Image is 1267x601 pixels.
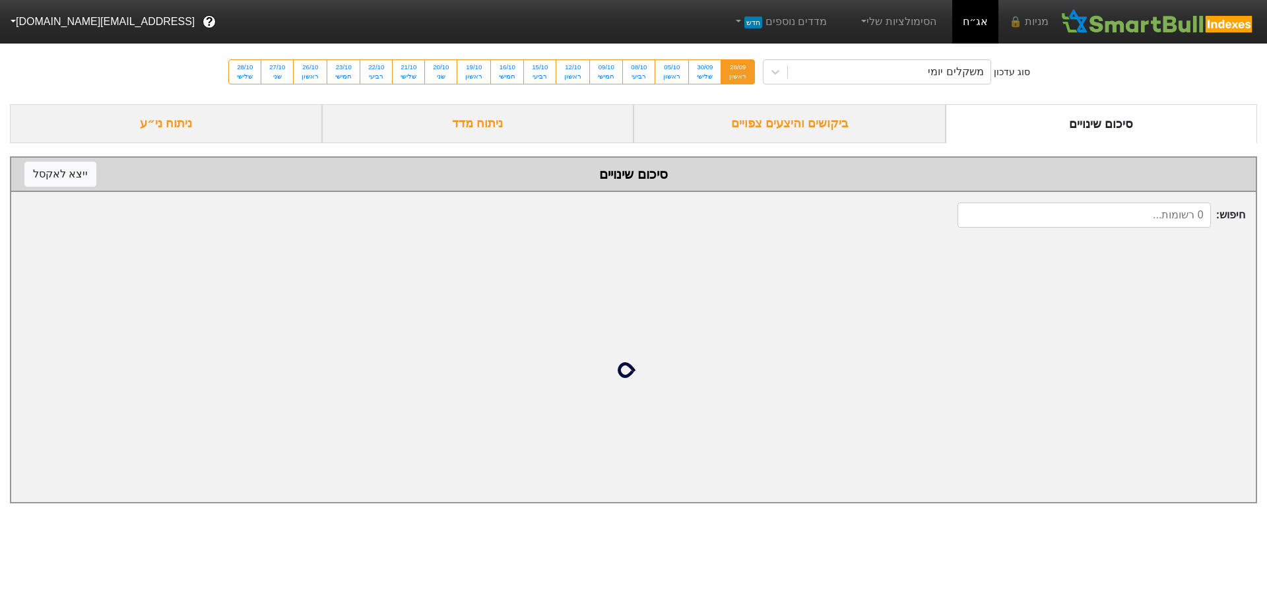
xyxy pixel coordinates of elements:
[433,63,449,72] div: 20/10
[10,104,322,143] div: ניתוח ני״ע
[1059,9,1256,35] img: SmartBull
[433,72,449,81] div: שני
[335,63,352,72] div: 23/10
[994,65,1030,79] div: סוג עדכון
[368,72,384,81] div: רביעי
[499,63,515,72] div: 16/10
[465,63,482,72] div: 19/10
[24,162,96,187] button: ייצא לאקסל
[564,72,581,81] div: ראשון
[697,72,713,81] div: שלישי
[401,72,416,81] div: שלישי
[853,9,942,35] a: הסימולציות שלי
[744,16,762,28] span: חדש
[958,203,1245,228] span: חיפוש :
[946,104,1258,143] div: סיכום שינויים
[269,72,285,81] div: שני
[618,354,649,386] img: loading...
[368,63,384,72] div: 22/10
[335,72,352,81] div: חמישי
[465,72,482,81] div: ראשון
[269,63,285,72] div: 27/10
[958,203,1211,228] input: 0 רשומות...
[633,104,946,143] div: ביקושים והיצעים צפויים
[322,104,634,143] div: ניתוח מדד
[24,164,1243,184] div: סיכום שינויים
[401,63,416,72] div: 21/10
[237,72,253,81] div: שלישי
[729,72,746,81] div: ראשון
[532,72,548,81] div: רביעי
[598,63,614,72] div: 09/10
[302,72,319,81] div: ראשון
[302,63,319,72] div: 26/10
[663,63,680,72] div: 05/10
[532,63,548,72] div: 15/10
[598,72,614,81] div: חמישי
[499,72,515,81] div: חמישי
[564,63,581,72] div: 12/10
[237,63,253,72] div: 28/10
[928,64,983,80] div: משקלים יומי
[729,63,746,72] div: 28/09
[631,72,647,81] div: רביעי
[206,13,213,31] span: ?
[663,72,680,81] div: ראשון
[727,9,832,35] a: מדדים נוספיםחדש
[697,63,713,72] div: 30/09
[631,63,647,72] div: 08/10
